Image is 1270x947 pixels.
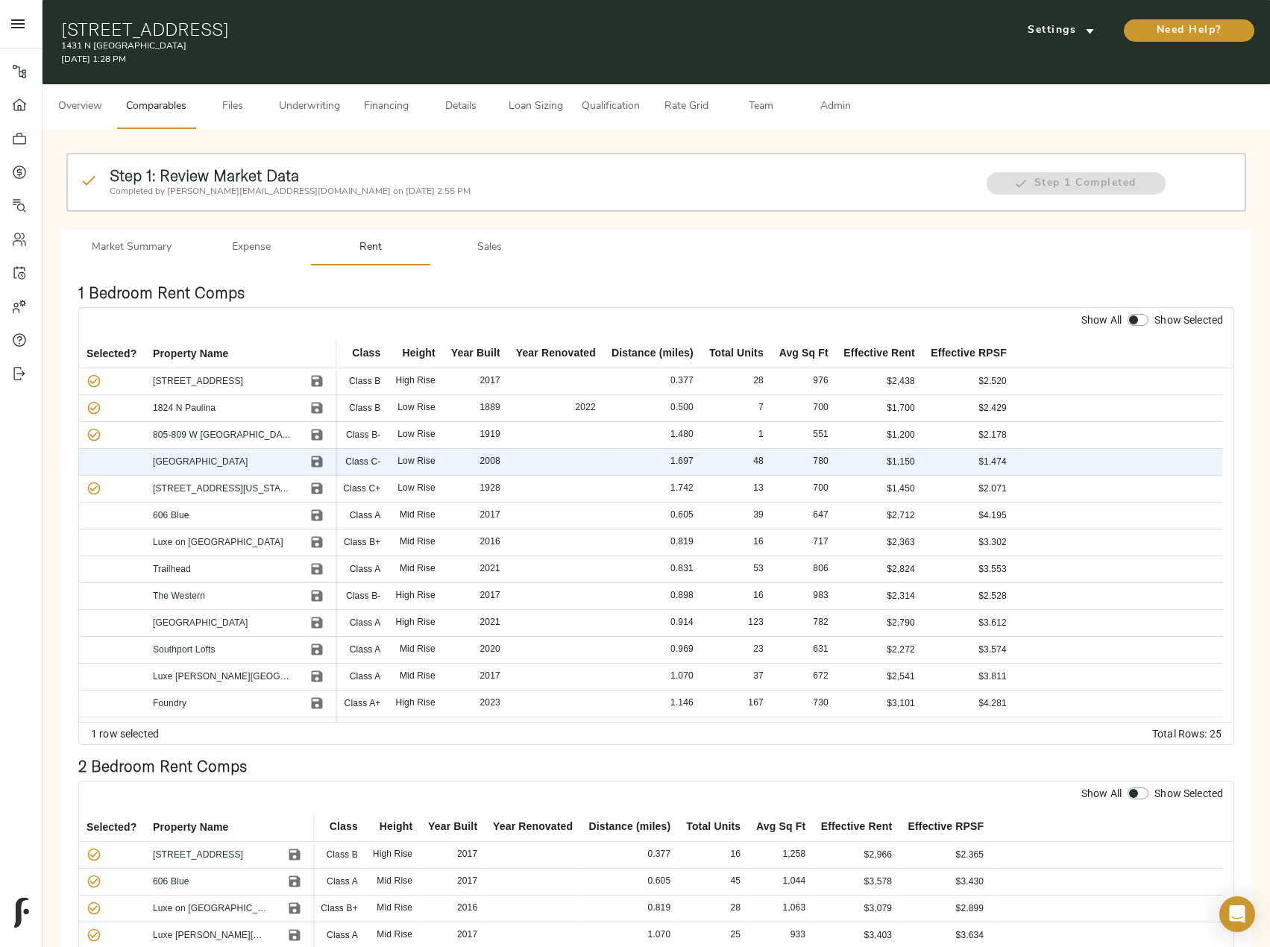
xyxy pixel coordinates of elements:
span: Files [204,98,261,116]
div: Effective RPSF [931,339,1007,368]
div: Class [313,812,365,841]
div: 730 [813,696,828,709]
div: 983 [813,589,828,602]
p: As Of December 2024 [887,401,915,415]
div: Mid Rise [377,902,412,914]
p: As Of December 2024 [978,455,1007,468]
div: 0.500 [670,401,694,414]
p: Class A [350,670,381,683]
div: Total Rows: 25 [1152,726,1222,741]
p: As Of July 2025 [978,589,1007,603]
p: As Of December 2024 [887,374,915,388]
div: 123 [748,616,763,629]
div: Show Selected [1151,783,1226,804]
div: Effective RPSF [899,812,991,841]
div: Property Name [153,339,229,368]
span: Admin [807,98,864,116]
div: 0.898 [670,589,694,602]
p: As Of July 2025 [978,562,1007,576]
p: As Of July 2025 [887,482,915,495]
div: 631 [813,643,828,655]
div: Open Intercom Messenger [1219,896,1255,932]
div: 37 [753,670,764,682]
div: 13 [753,482,764,494]
div: Avg Sq Ft [771,339,836,368]
a: [GEOGRAPHIC_DATA] [153,617,248,628]
span: Loan Sizing [507,98,564,116]
div: Year Built [420,812,485,841]
div: Class [352,339,380,368]
div: 2016 [457,902,477,914]
span: Comparables [126,98,186,116]
div: 976 [813,374,828,387]
div: Low Rise [397,401,436,414]
div: 2017 [480,509,500,521]
div: Distance (miles) [580,812,678,841]
p: Class A [327,928,358,942]
button: Save [306,450,328,473]
button: Save [306,504,328,526]
h2: 1 Bedroom Rent Comps [78,283,1234,302]
p: As Of July 2025 [864,875,893,888]
div: Low Rise [397,428,436,441]
a: The Western [153,591,205,601]
div: Year Renovated [485,812,580,841]
p: [DATE] 1:28 PM [61,53,855,66]
div: 1928 [480,482,500,494]
button: Save [306,397,328,419]
button: Need Help? [1124,19,1254,42]
a: Luxe on [GEOGRAPHIC_DATA] [153,537,283,547]
div: 2023 [480,696,500,709]
strong: Step 1: Review Market Data [110,166,299,185]
div: 2017 [480,670,500,682]
div: 0.914 [670,616,694,629]
div: 2022 [576,401,596,414]
div: 0.377 [647,848,670,861]
span: Need Help? [1139,22,1239,40]
p: As Of July 2025 [978,643,1007,656]
span: Rent [320,239,421,257]
p: As Of December 2024 [978,401,1007,415]
button: Save [306,611,328,634]
div: 7 [758,401,764,414]
div: 2017 [457,928,477,941]
div: 2017 [457,875,477,887]
div: Mid Rise [377,875,412,887]
div: 45 [731,875,741,887]
div: 0.605 [647,875,670,887]
a: 1824 N Paulina [153,403,216,413]
p: As Of July 2025 [887,509,915,522]
p: As Of July 2025 [887,535,915,549]
div: Effective RPSF [908,812,984,841]
div: 16 [753,535,764,548]
p: As Of July 2025 [887,670,915,683]
button: Save [283,843,306,866]
div: 0.377 [670,374,694,387]
p: Class C- [345,455,380,468]
div: 647 [813,509,828,521]
p: Class A+ [345,696,381,710]
span: Overview [51,98,108,116]
button: Save [306,477,328,500]
h2: 2 Bedroom Rent Comps [78,757,1234,775]
button: Save [306,370,328,392]
div: Show Selected [1151,309,1226,330]
div: 1.480 [670,428,694,441]
span: Qualification [582,98,640,116]
span: Underwriting [279,98,340,116]
div: Show All [1078,309,1125,330]
span: Expense [201,239,302,257]
p: Class A [350,562,381,576]
div: 2008 [480,455,500,468]
div: 1.070 [647,928,670,941]
a: [GEOGRAPHIC_DATA] [153,456,248,467]
div: 28 [753,374,764,387]
div: Selected? [87,339,137,368]
div: 1,063 [782,902,805,914]
div: Show All [1078,783,1125,804]
div: Distance (miles) [612,339,694,368]
div: 39 [753,509,764,521]
div: 2017 [457,848,477,861]
span: Financing [358,98,415,116]
div: Year Renovated [508,339,603,368]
